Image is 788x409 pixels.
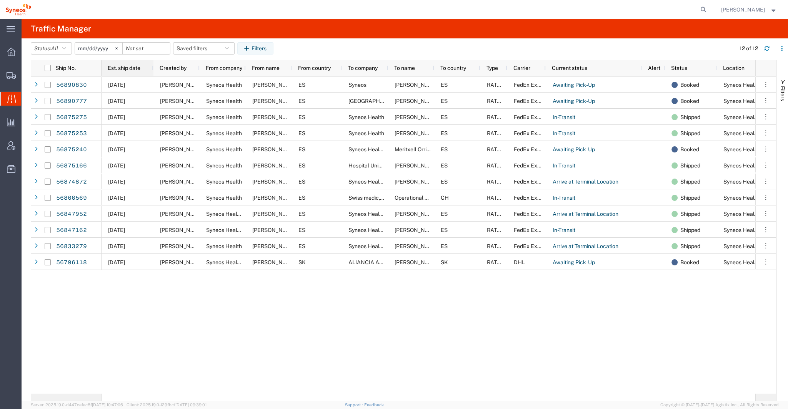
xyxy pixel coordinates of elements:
span: CH [441,195,449,201]
span: Hospital Universitario Son Espases [348,162,434,169]
span: Est. ship date [108,65,140,71]
span: Syneos Health Slovakia SRO [206,259,310,265]
span: Syneos Health [348,130,384,136]
span: Syneos Health [206,82,242,88]
button: Filters [237,42,273,55]
span: ES [441,162,448,169]
span: Syneos Health [206,130,242,136]
span: Maria Paz Puebla Lopez-Oliva [160,211,322,217]
span: Diego Fernandez Castroagudin [160,195,204,201]
span: Natalia Aballay [252,227,296,233]
span: Kristi Gilbaugh [252,259,296,265]
span: Raquel Ramirez Garcia [252,146,296,152]
span: Antonio Palomero Massanet [395,162,438,169]
span: Natalia Aballay [160,227,204,233]
span: FedEx Express [514,195,551,201]
span: ALIANCIA ADVOKATOV [348,259,408,265]
h4: Traffic Manager [31,19,91,38]
span: To name [394,65,415,71]
span: Hospital Universitario de Navarra [348,98,447,104]
span: From country [298,65,331,71]
span: Copyright © [DATE]-[DATE] Agistix Inc., All Rights Reserved [660,402,779,408]
span: ES [298,211,305,217]
span: Bianca Suriol Galimany [252,179,296,185]
button: Saved filters [173,42,235,55]
span: Maria Jose Queipo [252,162,296,169]
span: Kristi Gilbaugh [160,259,204,265]
span: Booked [680,77,699,93]
a: Support [345,402,364,407]
span: Raquel Ramirez Garcia [721,5,765,14]
a: 56875166 [56,160,87,172]
span: ES [298,179,305,185]
a: Arrive at Terminal Location [552,208,619,220]
span: Maria Jose Queipo [160,162,204,169]
span: To country [440,65,466,71]
span: ES [441,82,448,88]
span: [DATE] 09:39:01 [175,402,207,407]
span: Raquel Ramirez Garcia [252,130,296,136]
span: Current status [552,65,587,71]
a: 56847952 [56,208,87,220]
span: ES [298,114,305,120]
span: FedEx Express [514,227,551,233]
span: RATED [487,114,504,120]
span: Montse Lopez [395,82,438,88]
a: Feedback [364,402,383,407]
span: Meritxell Orriols Vilaró [395,146,449,152]
span: Sandra Recasens [252,243,296,249]
span: Ricardo Sanchez Gomez [160,98,249,104]
span: 09/22/2025 [108,98,125,104]
span: 09/19/2025 [108,227,125,233]
span: Created by [160,65,187,71]
span: FedEx Express [514,114,551,120]
span: Shipped [680,109,700,125]
a: Awaiting Pick-Up [552,257,595,269]
span: FedEx Express [514,162,551,169]
a: Awaiting Pick-Up [552,95,595,108]
span: Syneos Health Clinical Spain [348,243,460,249]
a: 56796118 [56,257,87,269]
span: Syneos [348,82,367,88]
span: 09/19/2025 [108,179,125,185]
span: Shipped [680,125,700,141]
span: Carrier [513,65,530,71]
span: Syneos Health Clinical Spain [206,211,318,217]
span: Syneos Health [348,114,384,120]
span: Raquel Ramirez Garcia [252,114,296,120]
span: SK [441,259,448,265]
a: Arrive at Terminal Location [552,176,619,188]
span: SK [298,259,306,265]
span: Filters [780,86,786,101]
span: Maria Paz Puebla Lopez-Oliva [252,211,415,217]
span: Ricardo Sanchez Gomez [252,98,341,104]
a: In-Transit [552,224,576,237]
span: RATED [487,146,504,152]
span: RATED [487,195,504,201]
span: ES [441,179,448,185]
span: Syneos Health Clinical Spain [348,146,460,152]
span: Eugenio Sanchez [252,82,296,88]
span: 09/19/2025 [108,162,125,169]
span: Eugenio Sanchez [160,82,204,88]
span: ES [298,146,305,152]
a: In-Transit [552,128,576,140]
span: All [51,45,58,51]
span: FedEx Express [514,179,551,185]
span: Syneos Health [206,146,242,152]
span: RATED [487,179,504,185]
span: Location [723,65,745,71]
span: Syneos Health [206,114,242,120]
span: Booked [680,141,699,157]
span: Shipped [680,238,700,254]
span: Syneos Health [206,98,242,104]
a: 56874872 [56,176,87,188]
span: DHL [514,259,525,265]
span: 09/19/2025 [108,114,125,120]
span: ES [441,211,448,217]
span: Eugenio Sanchez [395,179,438,185]
span: 09/22/2025 [108,146,125,152]
a: 56847162 [56,224,87,237]
span: [DATE] 10:47:06 [92,402,123,407]
span: ES [298,98,305,104]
